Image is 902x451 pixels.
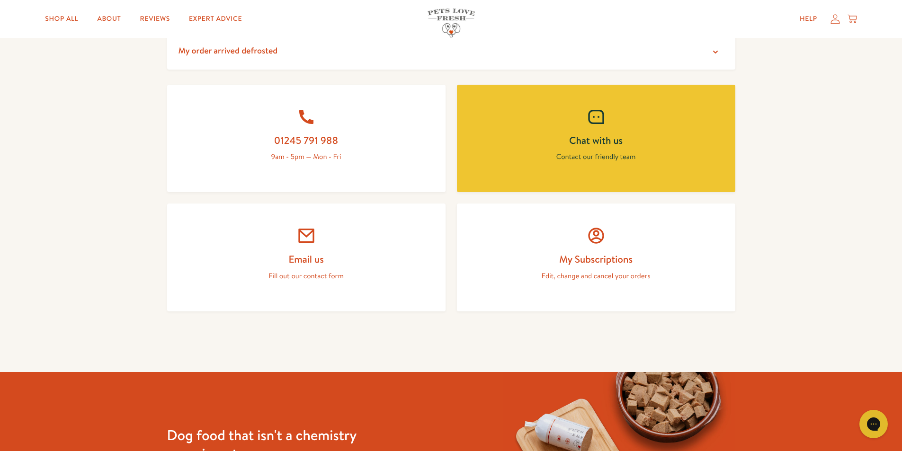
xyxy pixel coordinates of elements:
[89,9,128,28] a: About
[190,270,423,282] p: Fill out our contact form
[179,44,278,56] span: My order arrived defrosted
[190,150,423,163] p: 9am - 5pm — Mon - Fri
[428,9,475,37] img: Pets Love Fresh
[181,9,250,28] a: Expert Advice
[457,85,735,193] a: Chat with us Contact our friendly team
[167,32,735,70] summary: My order arrived defrosted
[167,203,446,311] a: Email us Fill out our contact form
[37,9,86,28] a: Shop All
[133,9,178,28] a: Reviews
[190,253,423,265] h2: Email us
[855,407,893,442] iframe: Gorgias live chat messenger
[480,150,713,163] p: Contact our friendly team
[480,270,713,282] p: Edit, change and cancel your orders
[457,203,735,311] a: My Subscriptions Edit, change and cancel your orders
[792,9,825,28] a: Help
[190,134,423,147] h2: 01245 791 988
[480,134,713,147] h2: Chat with us
[167,85,446,193] a: 01245 791 988 9am - 5pm — Mon - Fri
[480,253,713,265] h2: My Subscriptions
